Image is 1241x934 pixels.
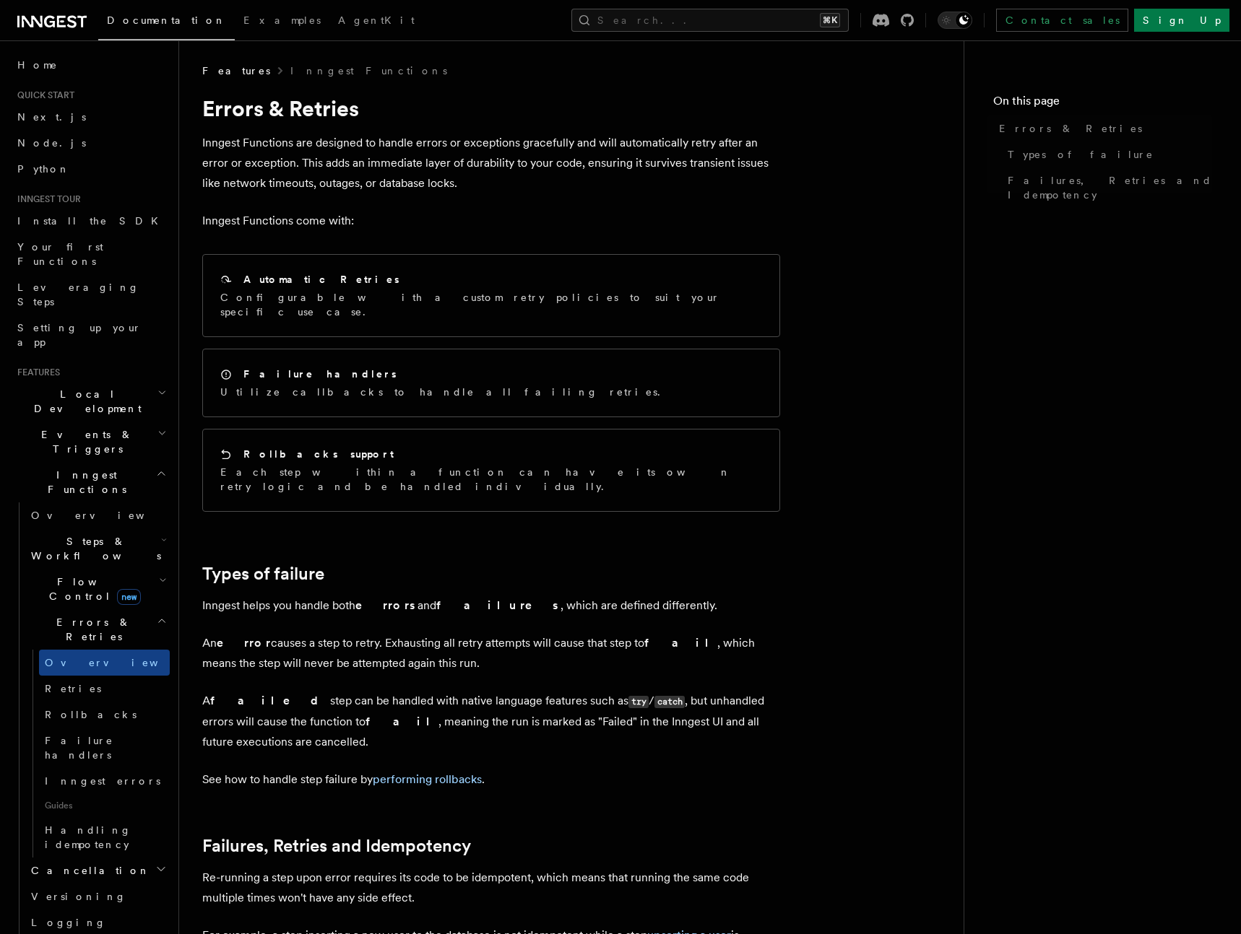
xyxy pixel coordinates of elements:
a: Failure handlersUtilize callbacks to handle all failing retries. [202,349,780,417]
a: Contact sales [996,9,1128,32]
span: Retries [45,683,101,694]
span: Setting up your app [17,322,142,348]
p: Re-running a step upon error requires its code to be idempotent, which means that running the sam... [202,868,780,908]
span: Inngest errors [45,775,160,787]
kbd: ⌘K [820,13,840,27]
span: Errors & Retries [25,615,157,644]
h2: Failure handlers [243,367,397,381]
button: Local Development [12,381,170,422]
span: Quick start [12,90,74,101]
span: Failures, Retries and Idempotency [1008,173,1212,202]
code: try [628,696,649,708]
a: Rollbacks supportEach step within a function can have its own retry logic and be handled individu... [202,429,780,512]
span: Overview [31,510,180,521]
a: Leveraging Steps [12,274,170,315]
a: Overview [39,650,170,676]
span: Errors & Retries [999,121,1142,136]
span: Leveraging Steps [17,281,139,307]
a: Your first Functions [12,234,170,274]
p: See how to handle step failure by . [202,769,780,790]
p: Inngest Functions are designed to handle errors or exceptions gracefully and will automatically r... [202,133,780,193]
span: Handling idempotency [45,824,131,850]
a: Python [12,156,170,182]
a: Home [12,52,170,78]
h2: Automatic Retries [243,272,399,287]
a: Documentation [98,4,235,40]
span: Features [12,367,60,378]
button: Steps & Workflows [25,528,170,569]
a: Failures, Retries and Idempotency [202,836,471,856]
a: Next.js [12,104,170,130]
span: Local Development [12,387,157,416]
div: Errors & Retries [25,650,170,857]
span: Cancellation [25,863,150,878]
button: Toggle dark mode [938,12,972,29]
button: Events & Triggers [12,422,170,462]
a: Inngest errors [39,768,170,794]
a: Versioning [25,883,170,909]
h2: Rollbacks support [243,447,394,461]
a: Install the SDK [12,208,170,234]
span: Home [17,58,58,72]
h4: On this page [993,92,1212,115]
span: Failure handlers [45,735,113,761]
span: Inngest tour [12,193,81,205]
a: Types of failure [1002,141,1212,167]
span: new [117,589,141,605]
strong: failures [436,598,561,612]
p: Configurable with a custom retry policies to suit your specific use case. [220,290,762,319]
a: Setting up your app [12,315,170,355]
a: Sign Up [1134,9,1229,32]
span: Steps & Workflows [25,534,161,563]
p: An causes a step to retry. Exhausting all retry attempts will cause that step to , which means th... [202,633,780,673]
span: Next.js [17,111,86,123]
button: Search...⌘K [571,9,849,32]
a: Node.js [12,130,170,156]
strong: fail [366,715,438,728]
a: Rollbacks [39,702,170,728]
h1: Errors & Retries [202,95,780,121]
span: Python [17,163,70,175]
span: Your first Functions [17,241,103,267]
strong: error [217,636,271,650]
a: Inngest Functions [290,64,447,78]
span: Inngest Functions [12,468,156,497]
a: Handling idempotency [39,817,170,857]
button: Inngest Functions [12,462,170,502]
a: Examples [235,4,329,39]
span: Events & Triggers [12,427,157,456]
p: Inngest Functions come with: [202,211,780,231]
a: Errors & Retries [993,115,1212,141]
strong: fail [644,636,717,650]
strong: errors [355,598,418,612]
a: Overview [25,502,170,528]
span: Install the SDK [17,215,167,227]
span: Overview [45,657,194,668]
strong: failed [210,694,330,707]
a: Automatic RetriesConfigurable with a custom retry policies to suit your specific use case. [202,254,780,337]
span: Logging [31,917,106,928]
span: Rollbacks [45,709,137,720]
span: Guides [39,794,170,817]
span: AgentKit [338,14,415,26]
span: Versioning [31,891,126,902]
span: Node.js [17,137,86,149]
a: performing rollbacks [373,772,482,786]
p: Each step within a function can have its own retry logic and be handled individually. [220,465,762,494]
span: Examples [243,14,321,26]
span: Features [202,64,270,78]
p: Inngest helps you handle both and , which are defined differently. [202,595,780,616]
a: Retries [39,676,170,702]
a: AgentKit [329,4,423,39]
span: Types of failure [1008,147,1154,162]
button: Flow Controlnew [25,569,170,609]
a: Failures, Retries and Idempotency [1002,167,1212,208]
button: Errors & Retries [25,609,170,650]
a: Failure handlers [39,728,170,768]
a: Types of failure [202,564,324,584]
p: A step can be handled with native language features such as / , but unhandled errors will cause t... [202,691,780,752]
span: Documentation [107,14,226,26]
p: Utilize callbacks to handle all failing retries. [220,385,669,399]
button: Cancellation [25,857,170,883]
span: Flow Control [25,575,159,603]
